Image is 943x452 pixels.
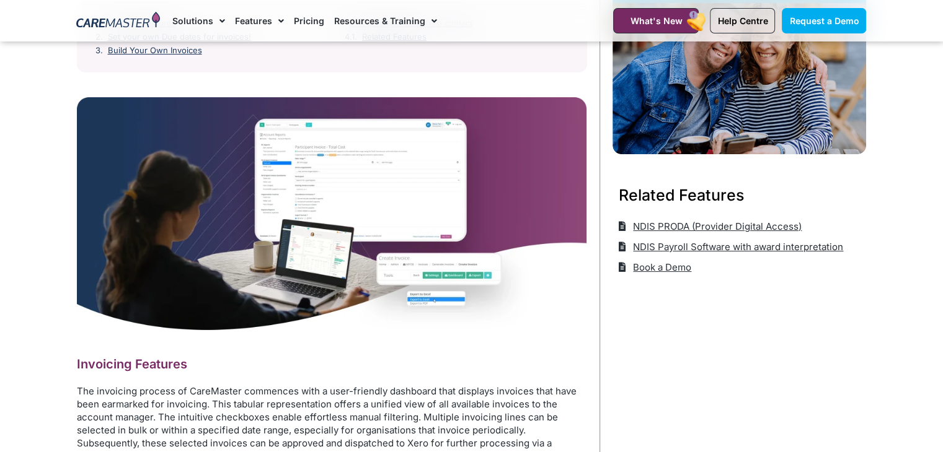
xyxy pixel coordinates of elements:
[619,257,692,277] a: Book a Demo
[717,15,768,26] span: Help Centre
[710,8,775,33] a: Help Centre
[619,184,861,206] h3: Related Features
[619,216,802,237] a: NDIS PRODA (Provider Digital Access)
[630,257,691,277] span: Book a Demo
[789,15,859,26] span: Request a Demo
[76,12,160,30] img: CareMaster Logo
[630,237,843,257] span: NDIS Payroll Software with award interpretation
[630,15,682,26] span: What's New
[613,8,699,33] a: What's New
[619,237,844,257] a: NDIS Payroll Software with award interpretation
[108,46,202,56] a: Build Your Own Invoices
[613,3,867,154] img: Support Worker and NDIS Participant out for a coffee.
[630,216,802,237] span: NDIS PRODA (Provider Digital Access)
[77,356,587,372] h2: Invoicing Features
[782,8,866,33] a: Request a Demo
